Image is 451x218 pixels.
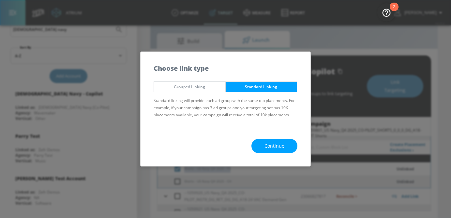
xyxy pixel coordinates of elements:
button: Continue [251,139,297,153]
p: Standard linking will provide each ad group with the same top placements. For example, if your ca... [154,97,297,119]
h5: Choose link type [154,65,209,72]
button: Grouped Linking [154,81,226,92]
button: Open Resource Center, 2 new notifications [377,3,396,22]
button: Standard Linking [225,81,297,92]
span: Continue [264,142,284,150]
span: Grouped Linking [159,83,220,90]
div: 2 [393,7,395,15]
span: Standard Linking [231,83,292,90]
